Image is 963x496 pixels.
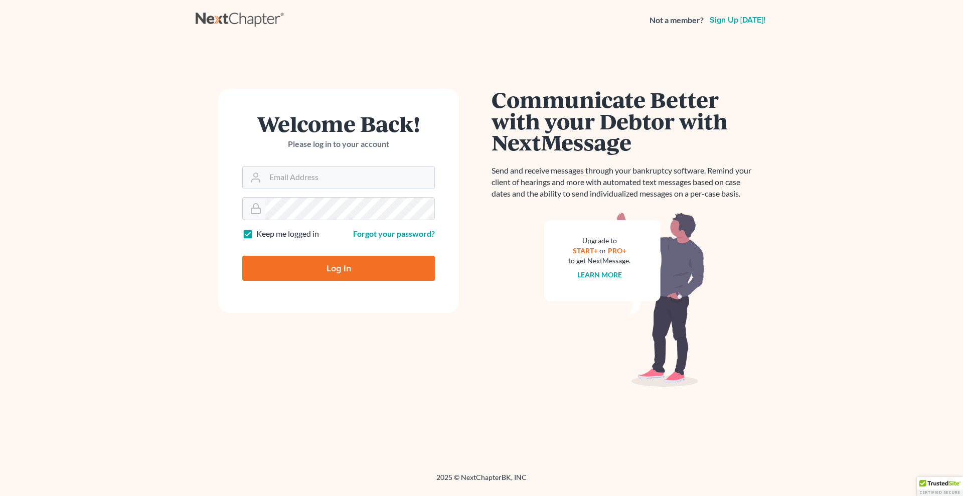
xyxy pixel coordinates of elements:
[242,113,435,134] h1: Welcome Back!
[650,15,704,26] strong: Not a member?
[256,228,319,240] label: Keep me logged in
[242,138,435,150] p: Please log in to your account
[599,246,606,255] span: or
[573,246,598,255] a: START+
[544,212,705,387] img: nextmessage_bg-59042aed3d76b12b5cd301f8e5b87938c9018125f34e5fa2b7a6b67550977c72.svg
[568,236,630,246] div: Upgrade to
[568,256,630,266] div: to get NextMessage.
[265,167,434,189] input: Email Address
[608,246,626,255] a: PRO+
[196,472,767,490] div: 2025 © NextChapterBK, INC
[492,89,757,153] h1: Communicate Better with your Debtor with NextMessage
[242,256,435,281] input: Log In
[577,270,622,279] a: Learn more
[492,165,757,200] p: Send and receive messages through your bankruptcy software. Remind your client of hearings and mo...
[917,477,963,496] div: TrustedSite Certified
[353,229,435,238] a: Forgot your password?
[708,16,767,24] a: Sign up [DATE]!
